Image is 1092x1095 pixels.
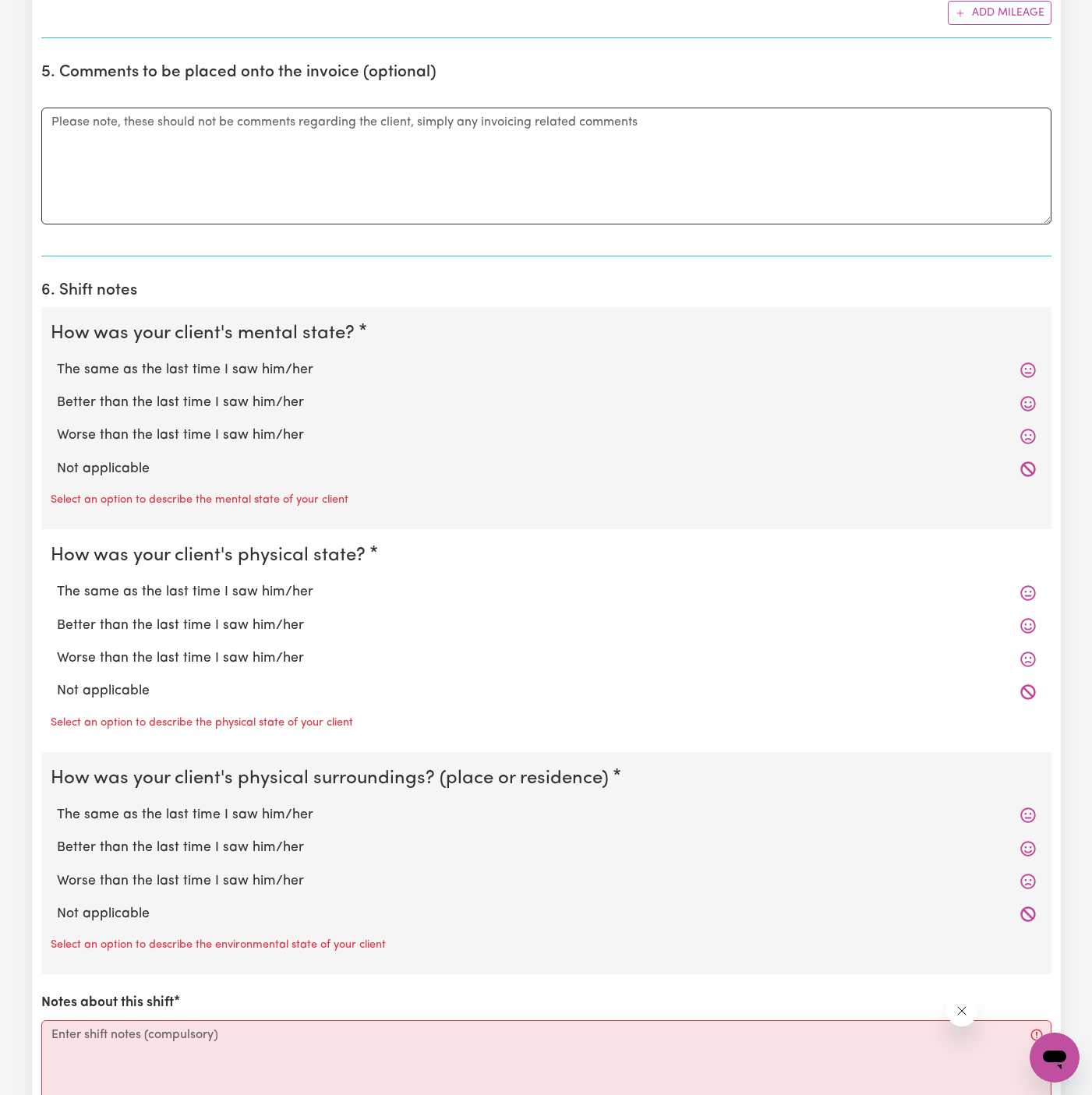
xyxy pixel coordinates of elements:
label: The same as the last time I saw him/her [57,582,1036,602]
iframe: Close message [946,995,977,1026]
p: Select an option to describe the environmental state of your client [51,937,386,954]
label: Worse than the last time I saw him/her [57,648,1036,669]
label: Not applicable [57,681,1036,701]
label: Notes about this shift [41,993,174,1013]
h2: 6. Shift notes [41,281,1051,301]
legend: How was your client's mental state? [51,320,361,348]
p: Select an option to describe the physical state of your client [51,715,353,732]
label: The same as the last time I saw him/her [57,805,1036,825]
legend: How was your client's physical state? [51,542,372,570]
label: Not applicable [57,459,1036,479]
label: Not applicable [57,904,1036,924]
iframe: Button to launch messaging window [1030,1033,1080,1083]
p: Select an option to describe the mental state of your client [51,492,348,509]
label: Worse than the last time I saw him/her [57,871,1036,892]
h2: 5. Comments to be placed onto the invoice (optional) [41,63,1051,83]
label: Worse than the last time I saw him/her [57,426,1036,446]
button: Add mileage [948,1,1051,25]
label: The same as the last time I saw him/her [57,360,1036,380]
legend: How was your client's physical surroundings? (place or residence) [51,765,615,793]
label: Better than the last time I saw him/her [57,838,1036,858]
label: Better than the last time I saw him/her [57,616,1036,636]
label: Better than the last time I saw him/her [57,393,1036,413]
span: Need any help? [9,11,94,23]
